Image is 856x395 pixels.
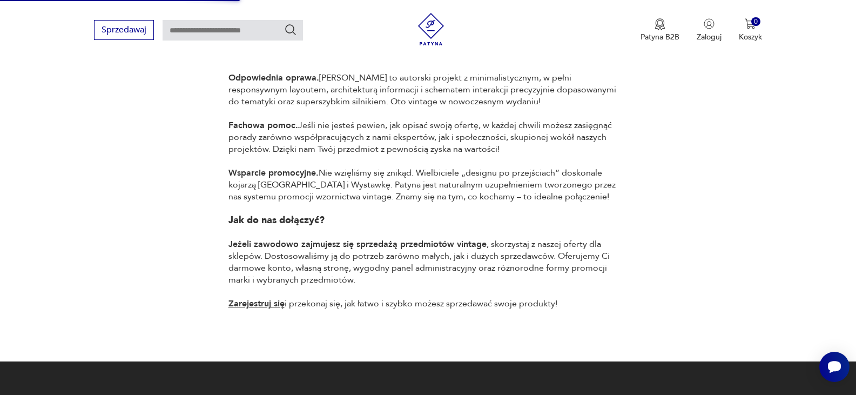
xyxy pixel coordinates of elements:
p: Nie wzięliśmy się znikąd. Wielbiciele „designu po przejściach” doskonale kojarzą [GEOGRAPHIC_DATA... [228,167,628,203]
p: [PERSON_NAME] to autorski projekt z minimalistycznym, w pełni responsywnym layoutem, architekturą... [228,72,628,108]
a: Ikona medaluPatyna B2B [641,18,679,42]
img: Ikonka użytkownika [704,18,715,29]
button: Szukaj [284,23,297,36]
p: Jeśli nie jesteś pewien, jak opisać swoją ofertę, w każdej chwili możesz zasięgnąć porady zarówno... [228,119,628,155]
strong: Jeżeli zawodowo zajmujesz się sprzedażą przedmiotów vintage [228,238,487,250]
button: Zaloguj [697,18,722,42]
strong: Odpowiednia oprawa. [228,72,319,84]
button: Sprzedawaj [94,20,154,40]
button: 0Koszyk [739,18,762,42]
iframe: Smartsupp widget button [819,352,850,382]
p: i przekonaj się, jak łatwo i szybko możesz sprzedawać swoje produkty! [228,298,628,310]
img: Ikona medalu [655,18,665,30]
button: Patyna B2B [641,18,679,42]
p: Patyna B2B [641,32,679,42]
img: Patyna - sklep z meblami i dekoracjami vintage [415,13,447,45]
img: Ikona koszyka [745,18,756,29]
a: Sprzedawaj [94,27,154,35]
p: Zaloguj [697,32,722,42]
h1: Jak do nas dołączyć? [228,215,628,226]
strong: Fachowa pomoc. [228,119,298,131]
p: Koszyk [739,32,762,42]
a: Zarejestruj się [228,298,285,310]
strong: Wsparcie promocyjne. [228,167,319,179]
div: 0 [751,17,760,26]
p: , skorzystaj z naszej oferty dla sklepów. Dostosowaliśmy ją do potrzeb zarówno małych, jak i duży... [228,238,628,286]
